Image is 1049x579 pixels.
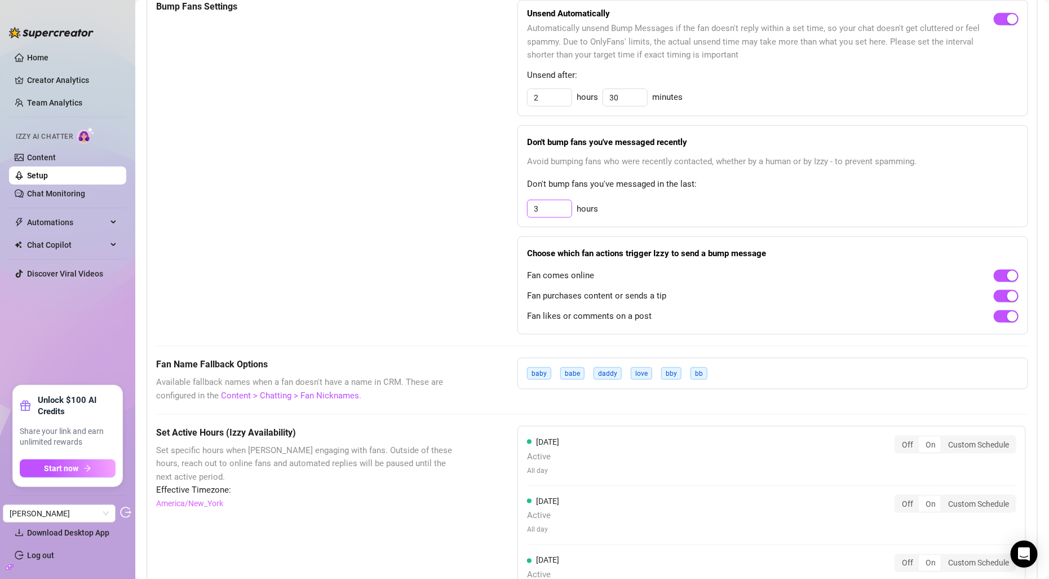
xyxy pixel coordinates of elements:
[20,400,31,411] span: gift
[527,289,666,303] span: Fan purchases content or sends a tip
[77,127,95,143] img: AI Chatter
[27,98,82,107] a: Team Analytics
[661,367,681,380] span: bby
[942,437,1015,453] div: Custom Schedule
[45,464,79,473] span: Start now
[27,189,85,198] a: Chat Monitoring
[577,91,598,104] span: hours
[527,22,994,62] span: Automatically unsend Bump Messages if the fan doesn't reply within a set time, so your chat doesn...
[896,496,919,512] div: Off
[527,510,559,523] span: Active
[527,450,559,464] span: Active
[27,53,48,62] a: Home
[527,310,652,323] span: Fan likes or comments on a post
[1011,541,1038,568] div: Open Intercom Messenger
[27,213,107,231] span: Automations
[27,236,107,254] span: Chat Copilot
[20,426,116,448] span: Share your link and earn unlimited rewards
[20,459,116,477] button: Start nowarrow-right
[527,269,594,283] span: Fan comes online
[16,131,73,142] span: Izzy AI Chatter
[15,528,24,537] span: download
[896,437,919,453] div: Off
[9,27,94,38] img: logo-BBDzfeDw.svg
[156,358,461,371] h5: Fan Name Fallback Options
[527,137,687,147] strong: Don't bump fans you've messaged recently
[942,555,1015,571] div: Custom Schedule
[156,497,223,510] a: America/New_York
[10,505,109,522] span: Ashley Banks
[527,466,559,476] span: All day
[27,269,103,278] a: Discover Viral Videos
[919,555,942,571] div: On
[527,178,1019,191] span: Don't bump fans you've messaged in the last:
[527,69,1019,82] span: Unsend after:
[27,551,54,560] a: Log out
[942,496,1015,512] div: Custom Schedule
[27,153,56,162] a: Content
[527,8,610,19] strong: Unsend Automatically
[631,367,652,380] span: love
[560,367,585,380] span: babe
[156,484,461,497] span: Effective Timezone:
[919,496,942,512] div: On
[15,218,24,227] span: thunderbolt
[156,426,461,440] h5: Set Active Hours (Izzy Availability)
[27,71,117,89] a: Creator Analytics
[83,464,91,472] span: arrow-right
[919,437,942,453] div: On
[536,437,559,446] span: [DATE]
[527,367,551,380] span: baby
[221,391,359,401] a: Content > Chatting > Fan Nicknames
[527,155,1019,169] span: Avoid bumping fans who were recently contacted, whether by a human or by Izzy - to prevent spamming.
[156,444,461,484] span: Set specific hours when [PERSON_NAME] engaging with fans. Outside of these hours, reach out to on...
[6,563,14,571] span: build
[652,91,683,104] span: minutes
[896,555,919,571] div: Off
[27,528,109,537] span: Download Desktop App
[895,495,1016,513] div: segmented control
[527,525,559,536] span: All day
[691,367,707,380] span: bb
[577,203,598,216] span: hours
[895,436,1016,454] div: segmented control
[594,367,622,380] span: daddy
[536,556,559,565] span: [DATE]
[895,554,1016,572] div: segmented control
[120,507,131,518] span: logout
[536,497,559,506] span: [DATE]
[15,241,22,249] img: Chat Copilot
[527,248,766,258] strong: Choose which fan actions trigger Izzy to send a bump message
[27,171,48,180] a: Setup
[156,376,461,402] span: Available fallback names when a fan doesn't have a name in CRM. These are configured in the .
[38,394,116,417] strong: Unlock $100 AI Credits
